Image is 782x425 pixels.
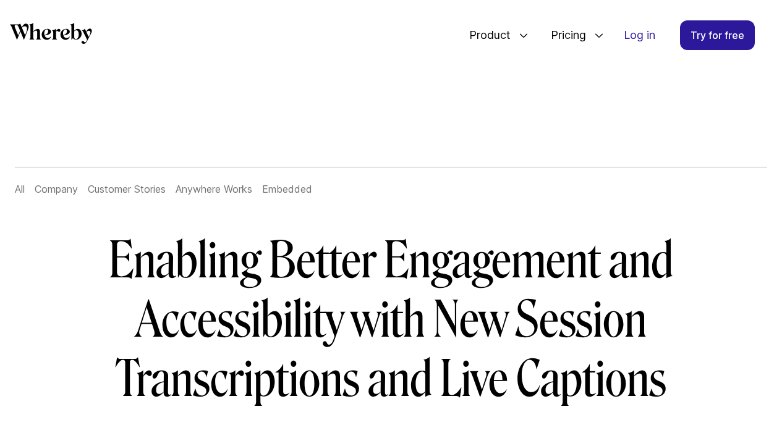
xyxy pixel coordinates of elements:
[15,183,25,195] a: All
[35,231,747,409] h1: Enabling Better Engagement and Accessibility with New Session Transcriptions and Live Captions
[176,183,252,195] a: Anywhere Works
[538,15,589,56] span: Pricing
[457,15,514,56] span: Product
[262,183,312,195] a: Embedded
[614,21,665,49] a: Log in
[680,20,755,50] a: Try for free
[10,23,92,44] svg: Whereby
[35,183,78,195] a: Company
[10,23,92,48] a: Whereby
[88,183,166,195] a: Customer Stories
